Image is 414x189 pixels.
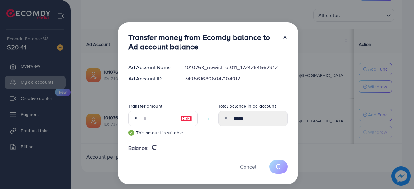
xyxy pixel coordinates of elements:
[128,130,134,136] img: guide
[123,75,180,82] div: Ad Account ID
[240,163,256,170] span: Cancel
[180,75,292,82] div: 7405616896047104017
[232,160,264,173] button: Cancel
[128,144,149,152] span: Balance:
[128,33,277,51] h3: Transfer money from Ecomdy balance to Ad account balance
[123,64,180,71] div: Ad Account Name
[180,115,192,122] img: image
[128,103,162,109] label: Transfer amount
[128,130,198,136] small: This amount is suitable
[180,64,292,71] div: 1010768_newishrat011_1724254562912
[218,103,276,109] label: Total balance in ad account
